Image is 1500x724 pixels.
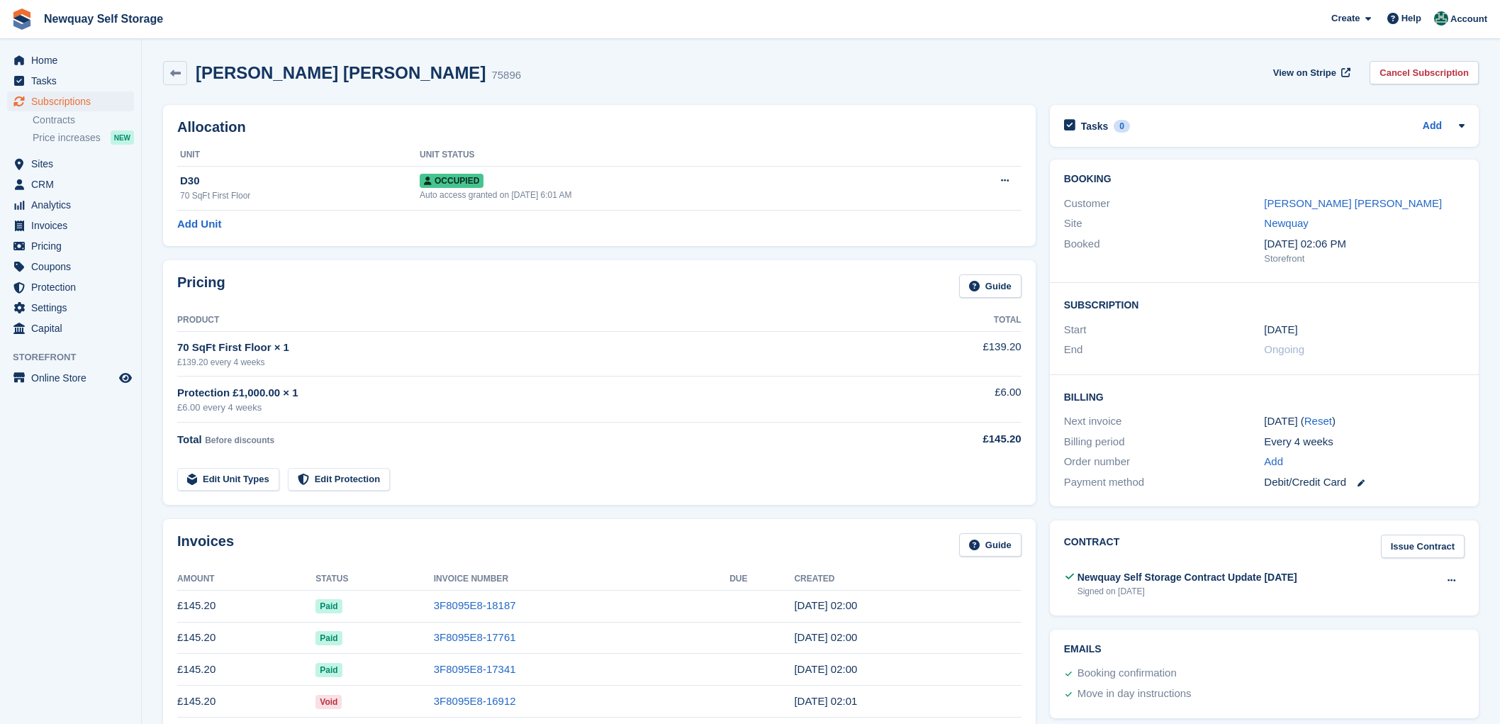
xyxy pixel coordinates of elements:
span: CRM [31,174,116,194]
div: £145.20 [892,431,1021,447]
div: End [1064,342,1265,358]
a: menu [7,216,134,235]
th: Unit [177,144,420,167]
td: £145.20 [177,622,315,654]
div: Order number [1064,454,1265,470]
a: menu [7,174,134,194]
time: 2025-09-20 01:00:54 UTC [794,599,857,611]
a: 3F8095E8-17761 [434,631,516,643]
span: Capital [31,318,116,338]
div: Booking confirmation [1078,665,1177,682]
a: Guide [959,533,1022,557]
div: 70 SqFt First Floor × 1 [177,340,892,356]
a: menu [7,50,134,70]
a: Edit Protection [288,468,390,491]
th: Created [794,568,1021,591]
div: Payment method [1064,474,1265,491]
h2: [PERSON_NAME] [PERSON_NAME] [196,63,486,82]
a: Newquay [1264,217,1309,229]
a: menu [7,298,134,318]
span: Void [315,695,342,709]
span: Coupons [31,257,116,277]
a: Preview store [117,369,134,386]
span: Paid [315,631,342,645]
a: Reset [1304,415,1332,427]
a: Price increases NEW [33,130,134,145]
div: Customer [1064,196,1265,212]
a: Cancel Subscription [1370,61,1479,84]
div: Move in day instructions [1078,686,1192,703]
a: Guide [959,274,1022,298]
span: Subscriptions [31,91,116,111]
div: D30 [180,173,420,189]
span: Protection [31,277,116,297]
time: 2025-03-08 01:00:00 UTC [1264,322,1297,338]
span: Help [1401,11,1421,26]
span: Occupied [420,174,483,188]
a: 3F8095E8-16912 [434,695,516,707]
div: Newquay Self Storage Contract Update [DATE] [1078,570,1297,585]
div: 70 SqFt First Floor [180,189,420,202]
div: 75896 [491,67,521,84]
span: Before discounts [205,435,274,445]
time: 2025-07-26 01:00:32 UTC [794,663,857,675]
th: Invoice Number [434,568,729,591]
span: Storefront [13,350,141,364]
h2: Subscription [1064,297,1465,311]
div: £139.20 every 4 weeks [177,356,892,369]
span: Create [1331,11,1360,26]
div: [DATE] ( ) [1264,413,1465,430]
div: Debit/Credit Card [1264,474,1465,491]
a: menu [7,277,134,297]
div: 0 [1114,120,1130,133]
span: View on Stripe [1273,66,1336,80]
div: Start [1064,322,1265,338]
a: Contracts [33,113,134,127]
th: Amount [177,568,315,591]
a: Edit Unit Types [177,468,279,491]
th: Total [892,309,1021,332]
h2: Pricing [177,274,225,298]
h2: Booking [1064,174,1465,185]
span: Account [1450,12,1487,26]
span: Analytics [31,195,116,215]
a: menu [7,318,134,338]
div: £6.00 every 4 weeks [177,401,892,415]
h2: Emails [1064,644,1465,655]
div: Next invoice [1064,413,1265,430]
span: Price increases [33,131,101,145]
a: menu [7,195,134,215]
span: Invoices [31,216,116,235]
th: Due [729,568,794,591]
th: Unit Status [420,144,923,167]
div: Billing period [1064,434,1265,450]
span: Tasks [31,71,116,91]
th: Status [315,568,433,591]
a: menu [7,71,134,91]
span: Home [31,50,116,70]
a: 3F8095E8-18187 [434,599,516,611]
h2: Billing [1064,389,1465,403]
a: Add [1423,118,1442,135]
td: £6.00 [892,377,1021,423]
a: menu [7,154,134,174]
span: Sites [31,154,116,174]
h2: Tasks [1081,120,1109,133]
a: Add Unit [177,216,221,233]
a: 3F8095E8-17341 [434,663,516,675]
td: £145.20 [177,590,315,622]
time: 2025-08-23 01:00:09 UTC [794,631,857,643]
h2: Invoices [177,533,234,557]
div: Auto access granted on [DATE] 6:01 AM [420,189,923,201]
a: menu [7,236,134,256]
a: Issue Contract [1381,535,1465,558]
h2: Contract [1064,535,1120,558]
div: Booked [1064,236,1265,266]
span: Total [177,433,202,445]
div: Every 4 weeks [1264,434,1465,450]
span: Pricing [31,236,116,256]
time: 2025-06-28 01:01:00 UTC [794,695,857,707]
div: Site [1064,216,1265,232]
span: Paid [315,663,342,677]
td: £145.20 [177,654,315,686]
